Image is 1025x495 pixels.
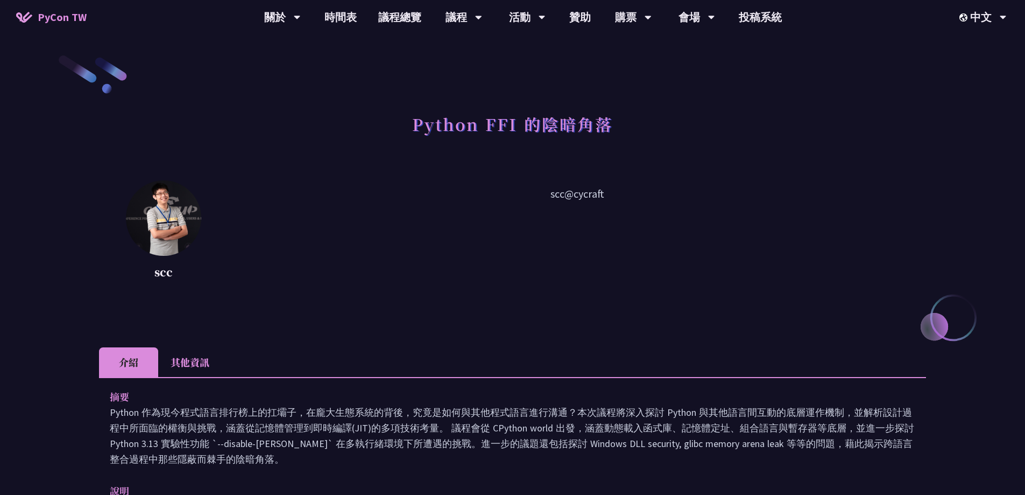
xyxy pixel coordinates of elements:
[412,108,613,140] h1: Python FFI 的陰暗角落
[16,12,32,23] img: Home icon of PyCon TW 2025
[126,180,201,256] img: scc
[99,347,158,377] li: 介紹
[228,186,926,283] p: scc@cycraft
[126,264,201,280] p: scc
[38,9,87,25] span: PyCon TW
[110,389,894,405] p: 摘要
[110,405,915,467] p: Python 作為現今程式語言排行榜上的扛壩子，在龐大生態系統的背後，究竟是如何與其他程式語言進行溝通？本次議程將深入探討 Python 與其他語言間互動的底層運作機制，並解析設計過程中所面臨的...
[959,13,970,22] img: Locale Icon
[5,4,97,31] a: PyCon TW
[158,347,222,377] li: 其他資訊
